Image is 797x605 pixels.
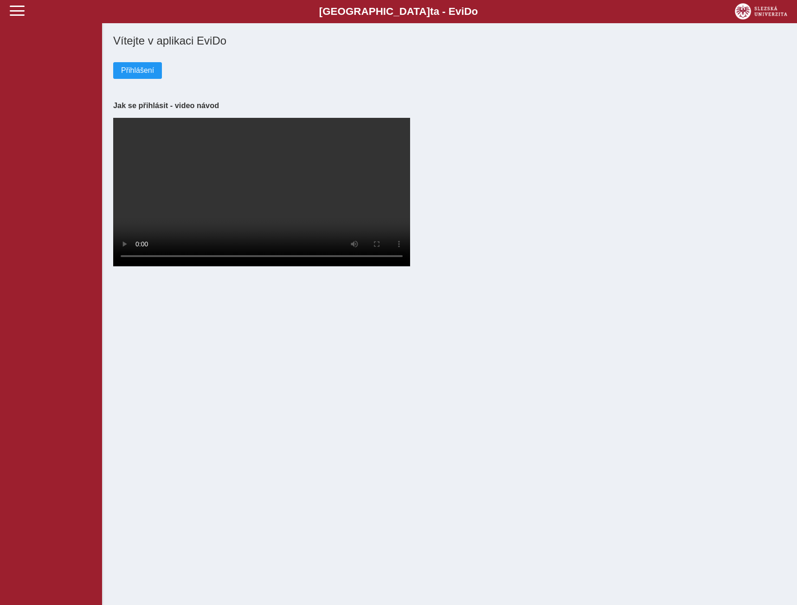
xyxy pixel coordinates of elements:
span: t [430,6,433,17]
video: Your browser does not support the video tag. [113,118,410,266]
b: [GEOGRAPHIC_DATA] a - Evi [28,6,769,18]
img: logo_web_su.png [735,3,787,19]
span: D [464,6,471,17]
button: Přihlášení [113,62,162,79]
span: o [472,6,478,17]
h3: Jak se přihlásit - video návod [113,101,786,110]
span: Přihlášení [121,66,154,75]
h1: Vítejte v aplikaci EviDo [113,34,786,47]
